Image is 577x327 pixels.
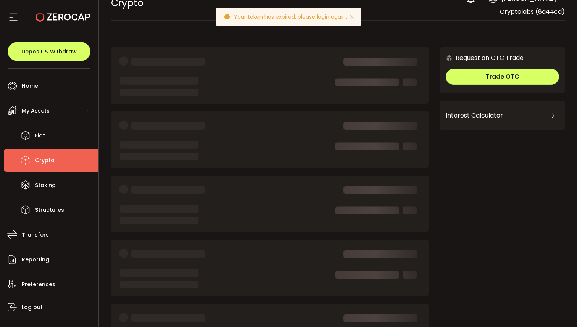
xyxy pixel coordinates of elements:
span: Trade OTC [486,72,519,81]
span: Cryptolabs (8a44cd) [500,7,565,16]
span: Deposit & Withdraw [21,49,77,54]
button: Trade OTC [446,69,559,85]
span: Fiat [35,130,45,141]
span: Reporting [22,254,49,265]
span: My Assets [22,105,50,116]
span: Transfers [22,229,49,240]
span: Structures [35,205,64,216]
span: Home [22,81,38,92]
img: 6nGpN7MZ9FLuBP83NiajKbTRY4UzlzQtBKtCrLLspmCkSvCZHBKvY3NxgQaT5JnOQREvtQ257bXeeSTueZfAPizblJ+Fe8JwA... [446,55,453,61]
button: Deposit & Withdraw [8,42,90,61]
span: Staking [35,180,56,191]
div: Interest Calculator [446,106,559,125]
div: Request an OTC Trade [440,53,524,63]
span: Log out [22,302,43,313]
iframe: Chat Widget [539,290,577,327]
span: Crypto [35,155,55,166]
p: Your token has expired, please login again. [234,14,353,19]
span: Preferences [22,279,55,290]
